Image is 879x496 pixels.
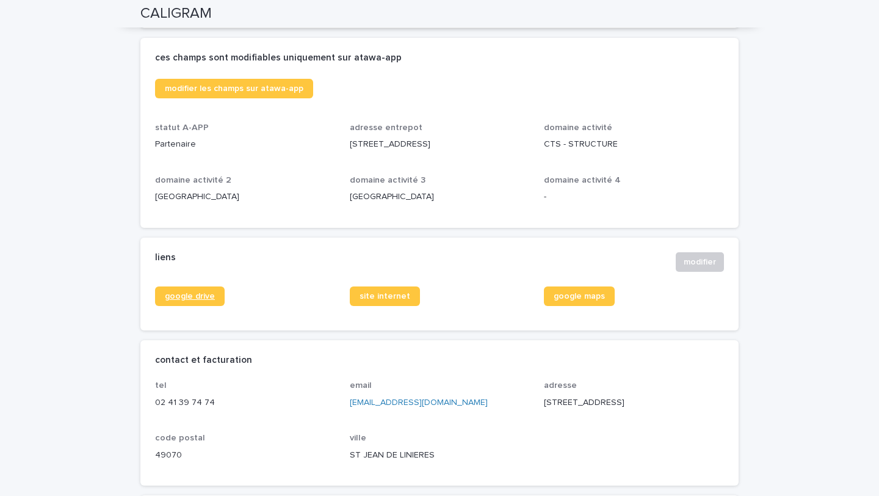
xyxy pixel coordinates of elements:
[155,434,205,442] span: code postal
[155,191,335,203] p: [GEOGRAPHIC_DATA]
[676,252,724,272] button: modifier
[165,292,215,301] span: google drive
[155,176,231,184] span: domaine activité 2
[155,53,402,64] h2: ces champs sont modifiables uniquement sur atawa-app
[544,138,724,151] p: CTS - STRUCTURE
[155,138,335,151] p: Partenaire
[165,84,303,93] span: modifier les champs sur atawa-app
[544,123,612,132] span: domaine activité
[155,355,252,366] h2: contact et facturation
[350,398,488,407] a: [EMAIL_ADDRESS][DOMAIN_NAME]
[544,381,577,390] span: adresse
[350,176,425,184] span: domaine activité 3
[554,292,605,301] span: google maps
[360,292,410,301] span: site internet
[155,381,167,390] span: tel
[350,286,420,306] a: site internet
[155,449,335,462] p: 49070
[140,5,212,23] h2: CALIGRAM
[544,396,724,409] p: [STREET_ADDRESS]
[350,123,422,132] span: adresse entrepot
[544,176,621,184] span: domaine activité 4
[155,123,209,132] span: statut A-APP
[155,79,313,98] a: modifier les champs sur atawa-app
[544,191,724,203] p: -
[350,434,366,442] span: ville
[350,381,372,390] span: email
[544,286,615,306] a: google maps
[684,256,716,268] span: modifier
[350,138,530,151] p: [STREET_ADDRESS]
[155,286,225,306] a: google drive
[155,396,335,409] p: 02 41 39 74 74
[350,191,530,203] p: [GEOGRAPHIC_DATA]
[155,252,176,263] h2: liens
[350,449,530,462] p: ST JEAN DE LINIERES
